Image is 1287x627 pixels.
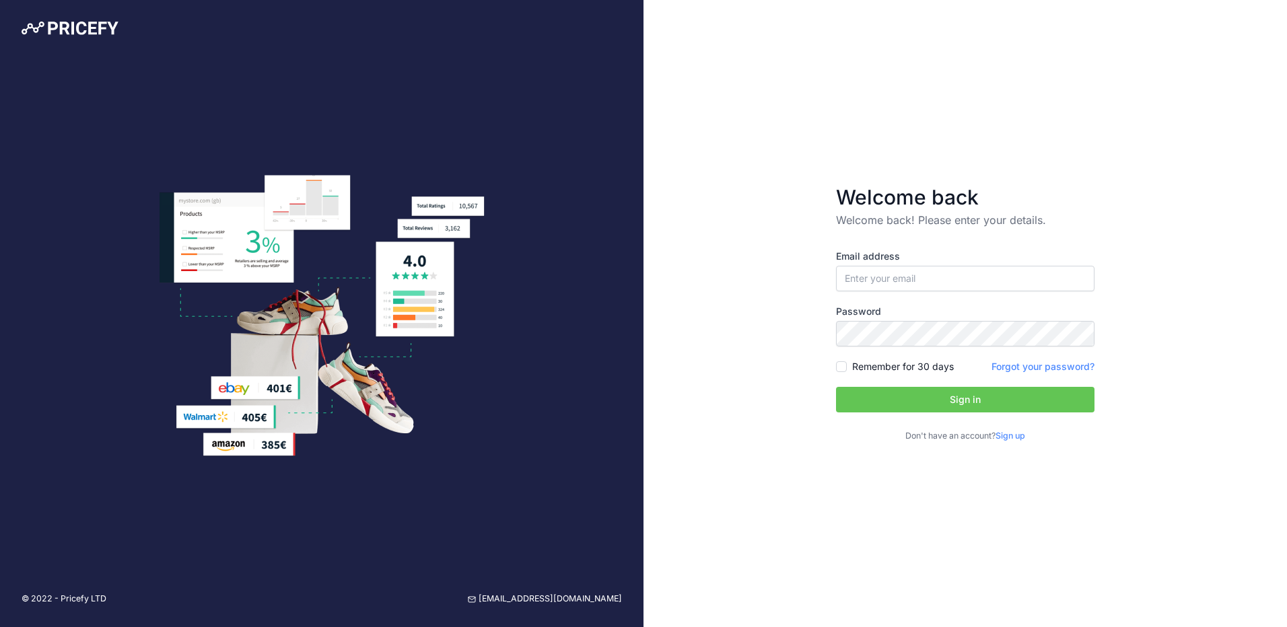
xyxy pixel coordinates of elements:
[852,360,954,373] label: Remember for 30 days
[836,430,1094,443] p: Don't have an account?
[22,593,106,605] p: © 2022 - Pricefy LTD
[836,305,1094,318] label: Password
[836,185,1094,209] h3: Welcome back
[836,266,1094,291] input: Enter your email
[22,22,118,35] img: Pricefy
[836,387,1094,412] button: Sign in
[992,361,1094,372] a: Forgot your password?
[468,593,622,605] a: [EMAIL_ADDRESS][DOMAIN_NAME]
[836,250,1094,263] label: Email address
[836,212,1094,228] p: Welcome back! Please enter your details.
[996,431,1025,441] a: Sign up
